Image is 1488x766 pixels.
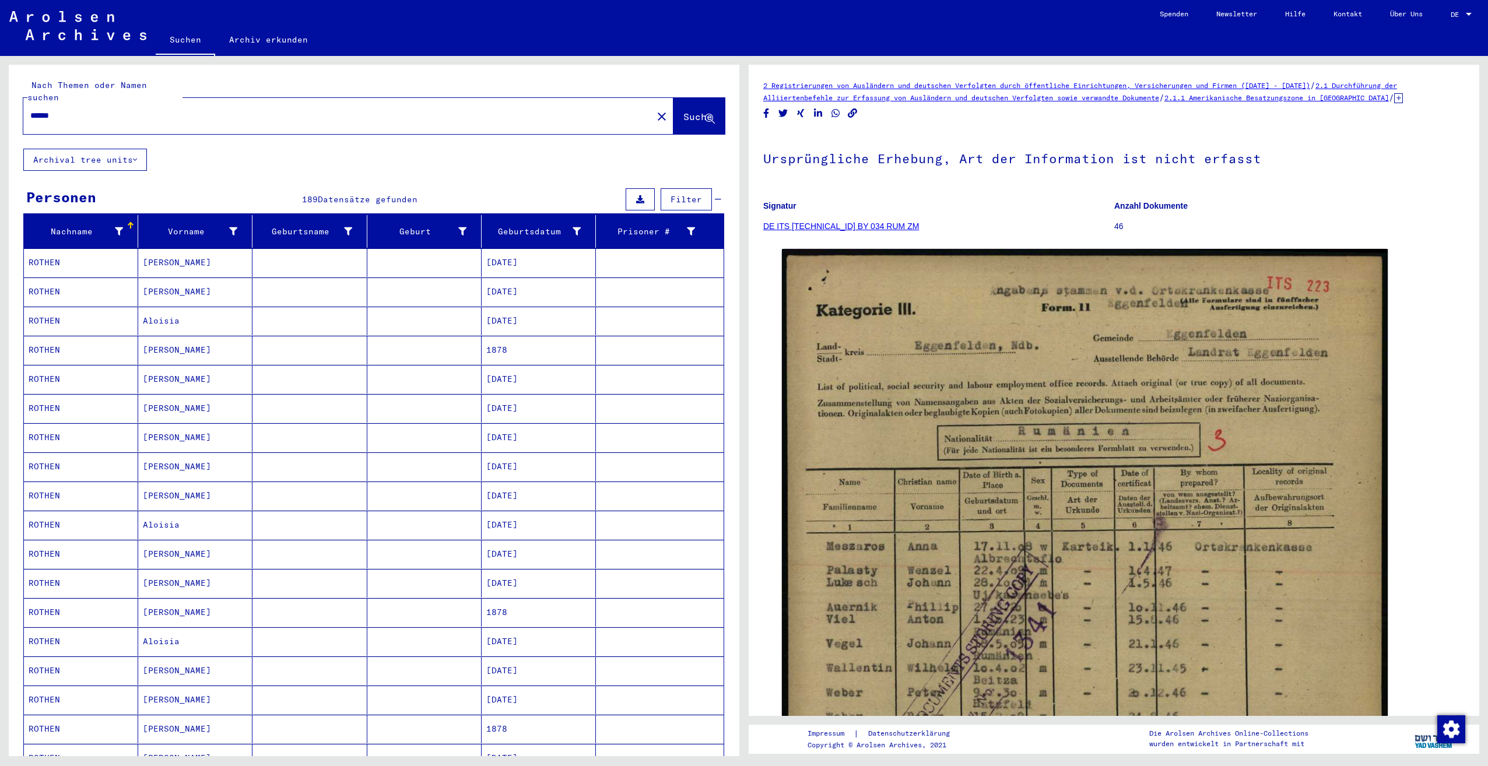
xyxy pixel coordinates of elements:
[795,106,807,121] button: Share on Xing
[24,394,138,423] mat-cell: ROTHEN
[1164,93,1389,102] a: 2.1.1 Amerikanische Besatzungszone in [GEOGRAPHIC_DATA]
[601,226,695,238] div: Prisoner #
[372,222,481,241] div: Geburt‏
[812,106,824,121] button: Share on LinkedIn
[24,336,138,364] mat-cell: ROTHEN
[650,104,673,128] button: Clear
[655,110,669,124] mat-icon: close
[138,627,252,656] mat-cell: Aloisia
[24,627,138,656] mat-cell: ROTHEN
[482,215,596,248] mat-header-cell: Geburtsdatum
[482,482,596,510] mat-cell: [DATE]
[808,740,964,750] p: Copyright © Arolsen Archives, 2021
[683,111,713,122] span: Suche
[138,336,252,364] mat-cell: [PERSON_NAME]
[482,452,596,481] mat-cell: [DATE]
[763,81,1310,90] a: 2 Registrierungen von Ausländern und deutschen Verfolgten durch öffentliche Einrichtungen, Versic...
[482,656,596,685] mat-cell: [DATE]
[763,201,796,210] b: Signatur
[673,98,725,134] button: Suche
[24,248,138,277] mat-cell: ROTHEN
[24,715,138,743] mat-cell: ROTHEN
[859,728,964,740] a: Datenschutzerklärung
[482,307,596,335] mat-cell: [DATE]
[257,226,352,238] div: Geburtsname
[215,26,322,54] a: Archiv erkunden
[138,540,252,568] mat-cell: [PERSON_NAME]
[1389,92,1394,103] span: /
[138,482,252,510] mat-cell: [PERSON_NAME]
[482,277,596,306] mat-cell: [DATE]
[27,80,147,103] mat-label: Nach Themen oder Namen suchen
[138,277,252,306] mat-cell: [PERSON_NAME]
[24,277,138,306] mat-cell: ROTHEN
[302,194,318,205] span: 189
[24,307,138,335] mat-cell: ROTHEN
[760,106,773,121] button: Share on Facebook
[482,423,596,452] mat-cell: [DATE]
[1412,724,1456,753] img: yv_logo.png
[367,215,482,248] mat-header-cell: Geburt‏
[1114,201,1188,210] b: Anzahl Dokumente
[482,540,596,568] mat-cell: [DATE]
[257,222,366,241] div: Geburtsname
[372,226,466,238] div: Geburt‏
[9,11,146,40] img: Arolsen_neg.svg
[138,598,252,627] mat-cell: [PERSON_NAME]
[1437,715,1465,743] img: Zustimmung ändern
[601,222,710,241] div: Prisoner #
[1451,10,1464,19] span: DE
[318,194,417,205] span: Datensätze gefunden
[138,656,252,685] mat-cell: [PERSON_NAME]
[830,106,842,121] button: Share on WhatsApp
[1149,728,1308,739] p: Die Arolsen Archives Online-Collections
[26,187,96,208] div: Personen
[763,132,1465,183] h1: Ursprüngliche Erhebung, Art der Information ist nicht erfasst
[482,394,596,423] mat-cell: [DATE]
[24,452,138,481] mat-cell: ROTHEN
[24,686,138,714] mat-cell: ROTHEN
[808,728,964,740] div: |
[29,222,138,241] div: Nachname
[24,365,138,393] mat-cell: ROTHEN
[671,194,702,205] span: Filter
[143,226,237,238] div: Vorname
[482,336,596,364] mat-cell: 1878
[486,222,595,241] div: Geburtsdatum
[482,627,596,656] mat-cell: [DATE]
[143,222,252,241] div: Vorname
[1114,220,1465,233] p: 46
[138,423,252,452] mat-cell: [PERSON_NAME]
[763,222,919,231] a: DE ITS [TECHNICAL_ID] BY 034 RUM ZM
[24,656,138,685] mat-cell: ROTHEN
[1149,739,1308,749] p: wurden entwickelt in Partnerschaft mit
[482,686,596,714] mat-cell: [DATE]
[24,482,138,510] mat-cell: ROTHEN
[24,511,138,539] mat-cell: ROTHEN
[138,452,252,481] mat-cell: [PERSON_NAME]
[847,106,859,121] button: Copy link
[138,394,252,423] mat-cell: [PERSON_NAME]
[24,569,138,598] mat-cell: ROTHEN
[24,215,138,248] mat-header-cell: Nachname
[24,540,138,568] mat-cell: ROTHEN
[596,215,724,248] mat-header-cell: Prisoner #
[138,686,252,714] mat-cell: [PERSON_NAME]
[486,226,581,238] div: Geburtsdatum
[138,248,252,277] mat-cell: [PERSON_NAME]
[252,215,367,248] mat-header-cell: Geburtsname
[24,598,138,627] mat-cell: ROTHEN
[138,569,252,598] mat-cell: [PERSON_NAME]
[482,365,596,393] mat-cell: [DATE]
[23,149,147,171] button: Archival tree units
[1310,80,1315,90] span: /
[156,26,215,56] a: Suchen
[482,598,596,627] mat-cell: 1878
[808,728,854,740] a: Impressum
[482,511,596,539] mat-cell: [DATE]
[138,365,252,393] mat-cell: [PERSON_NAME]
[138,307,252,335] mat-cell: Aloisia
[138,511,252,539] mat-cell: Aloisia
[661,188,712,210] button: Filter
[482,248,596,277] mat-cell: [DATE]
